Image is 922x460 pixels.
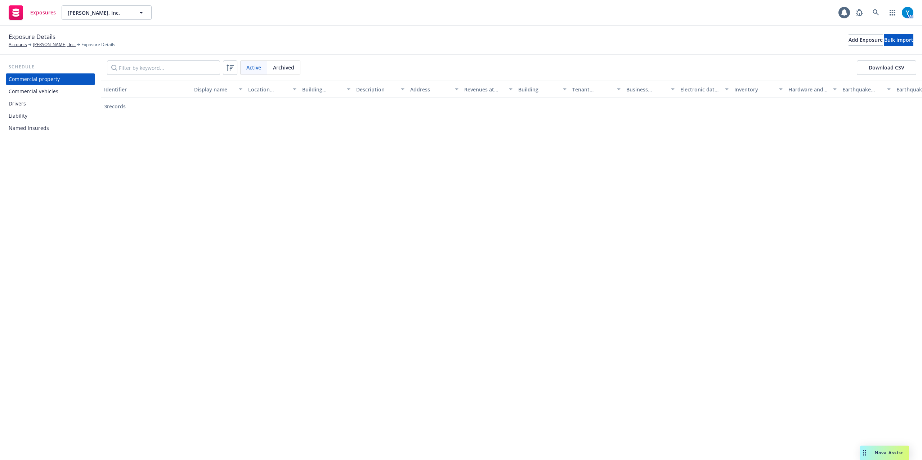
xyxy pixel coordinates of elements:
button: Address [407,81,461,98]
a: Liability [6,110,95,122]
button: Business personal property (BPP) [623,81,677,98]
div: Identifier [104,86,188,93]
div: Add Exposure [849,35,883,45]
button: Nova Assist [860,446,909,460]
input: Filter by keyword... [107,60,220,75]
button: Inventory [731,81,786,98]
div: Commercial vehicles [9,86,58,97]
div: Display name [194,86,234,93]
button: Download CSV [857,60,916,75]
div: Hardware and media replacement cost [788,86,829,93]
span: Active [246,64,261,71]
a: Exposures [6,3,59,23]
div: Building [518,86,559,93]
div: Revenues at location [464,86,505,93]
button: [PERSON_NAME], Inc. [62,5,152,20]
button: Hardware and media replacement cost [786,81,840,98]
div: Drivers [9,98,26,109]
a: Search [869,5,883,20]
span: Nova Assist [875,450,903,456]
a: Commercial vehicles [6,86,95,97]
div: Address [410,86,451,93]
button: Bulk import [884,34,913,46]
a: Drivers [6,98,95,109]
button: Add Exposure [849,34,883,46]
a: Commercial property [6,73,95,85]
span: Exposures [30,10,56,15]
div: Drag to move [860,446,869,460]
span: Exposure Details [9,32,55,41]
div: Tenant improvements [572,86,613,93]
div: Schedule [6,63,95,71]
span: Archived [273,64,294,71]
div: Building number [302,86,343,93]
div: Location number [248,86,288,93]
img: photo [902,7,913,18]
a: Accounts [9,41,27,48]
span: [PERSON_NAME], Inc. [68,9,130,17]
div: Description [356,86,397,93]
div: Commercial property [9,73,60,85]
span: 3 records [104,103,126,110]
button: Earthquake sprinkler leakage (EQSL) [840,81,894,98]
button: Tenant improvements [569,81,623,98]
div: Inventory [734,86,775,93]
button: Location number [245,81,299,98]
a: [PERSON_NAME], Inc. [33,41,76,48]
div: Electronic data processing equipment [680,86,721,93]
div: Bulk import [884,35,913,45]
button: Description [353,81,407,98]
button: Display name [191,81,245,98]
button: Revenues at location [461,81,515,98]
button: Identifier [101,81,191,98]
a: Report a Bug [852,5,867,20]
button: Building [515,81,569,98]
button: Building number [299,81,353,98]
button: Electronic data processing equipment [677,81,731,98]
div: Business personal property (BPP) [626,86,667,93]
span: Exposure Details [81,41,115,48]
a: Named insureds [6,122,95,134]
div: Named insureds [9,122,49,134]
div: Liability [9,110,27,122]
div: Earthquake sprinkler leakage (EQSL) [842,86,883,93]
a: Switch app [885,5,900,20]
